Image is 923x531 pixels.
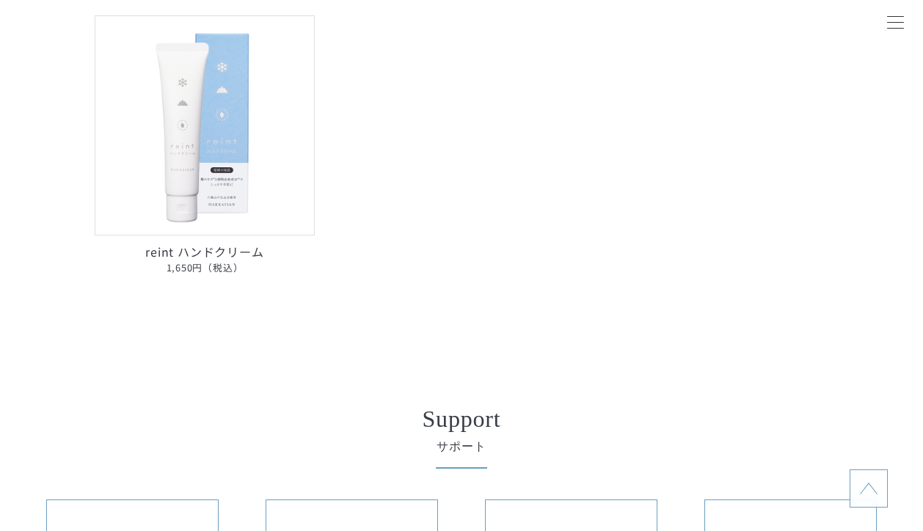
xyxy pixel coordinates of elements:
[95,15,315,276] a: reint ハンドクリーム reint ハンドクリーム1,650円（税込）
[95,243,315,276] p: reint ハンドクリーム
[88,407,836,431] h2: Support
[95,260,315,276] span: 1,650円（税込）
[860,480,878,497] img: topに戻る
[95,15,315,235] img: reint ハンドクリーム
[88,438,836,455] span: サポート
